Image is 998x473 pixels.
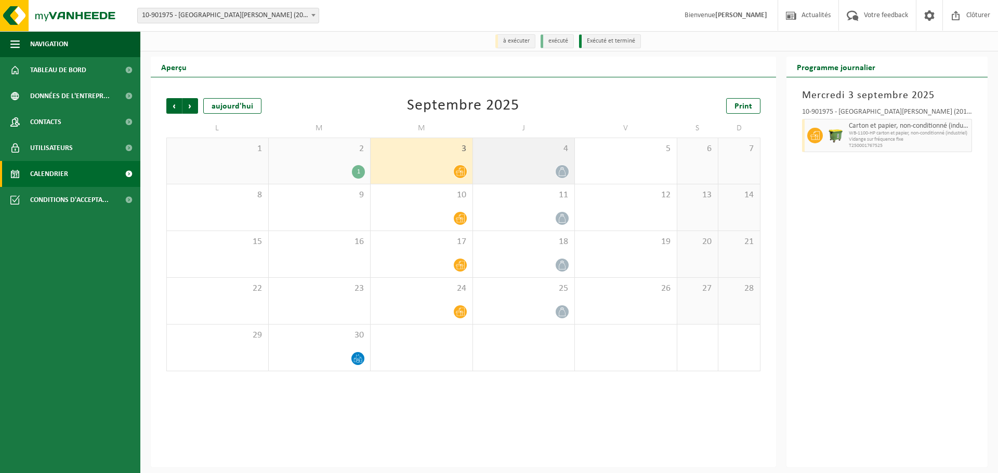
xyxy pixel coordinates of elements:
[269,119,371,138] td: M
[849,130,969,137] span: WB-1100-HP carton et papier, non-conditionné (industriel)
[352,165,365,179] div: 1
[724,190,754,201] span: 14
[677,119,719,138] td: S
[371,119,473,138] td: M
[274,143,365,155] span: 2
[541,34,574,48] li: exécuté
[274,330,365,341] span: 30
[580,283,672,294] span: 26
[724,236,754,248] span: 21
[849,122,969,130] span: Carton et papier, non-conditionné (industriel)
[172,190,263,201] span: 8
[274,283,365,294] span: 23
[166,119,269,138] td: L
[724,283,754,294] span: 28
[724,143,754,155] span: 7
[376,143,467,155] span: 3
[30,187,109,213] span: Conditions d'accepta...
[376,190,467,201] span: 10
[580,143,672,155] span: 5
[274,190,365,201] span: 9
[182,98,198,114] span: Suivant
[849,137,969,143] span: Vidange sur fréquence fixe
[151,57,197,77] h2: Aperçu
[137,8,319,23] span: 10-901975 - AVA SINT-JANS-MOLENBEEK (201001) - SINT-JANS-MOLENBEEK
[580,236,672,248] span: 19
[682,283,713,294] span: 27
[172,330,263,341] span: 29
[828,128,844,143] img: WB-1100-HPE-GN-51
[580,190,672,201] span: 12
[30,109,61,135] span: Contacts
[166,98,182,114] span: Précédent
[495,34,535,48] li: à exécuter
[30,31,68,57] span: Navigation
[682,236,713,248] span: 20
[579,34,641,48] li: Exécuté et terminé
[274,236,365,248] span: 16
[138,8,319,23] span: 10-901975 - AVA SINT-JANS-MOLENBEEK (201001) - SINT-JANS-MOLENBEEK
[478,283,570,294] span: 25
[849,143,969,149] span: T250001767525
[376,236,467,248] span: 17
[478,236,570,248] span: 18
[734,102,752,111] span: Print
[30,135,73,161] span: Utilisateurs
[172,283,263,294] span: 22
[802,109,973,119] div: 10-901975 - [GEOGRAPHIC_DATA][PERSON_NAME] (201001) - [GEOGRAPHIC_DATA][PERSON_NAME]
[682,190,713,201] span: 13
[376,283,467,294] span: 24
[478,190,570,201] span: 11
[172,236,263,248] span: 15
[575,119,677,138] td: V
[718,119,760,138] td: D
[30,161,68,187] span: Calendrier
[203,98,261,114] div: aujourd'hui
[473,119,575,138] td: J
[30,57,86,83] span: Tableau de bord
[407,98,519,114] div: Septembre 2025
[478,143,570,155] span: 4
[802,88,973,103] h3: Mercredi 3 septembre 2025
[726,98,760,114] a: Print
[30,83,110,109] span: Données de l'entrepr...
[172,143,263,155] span: 1
[682,143,713,155] span: 6
[786,57,886,77] h2: Programme journalier
[715,11,767,19] strong: [PERSON_NAME]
